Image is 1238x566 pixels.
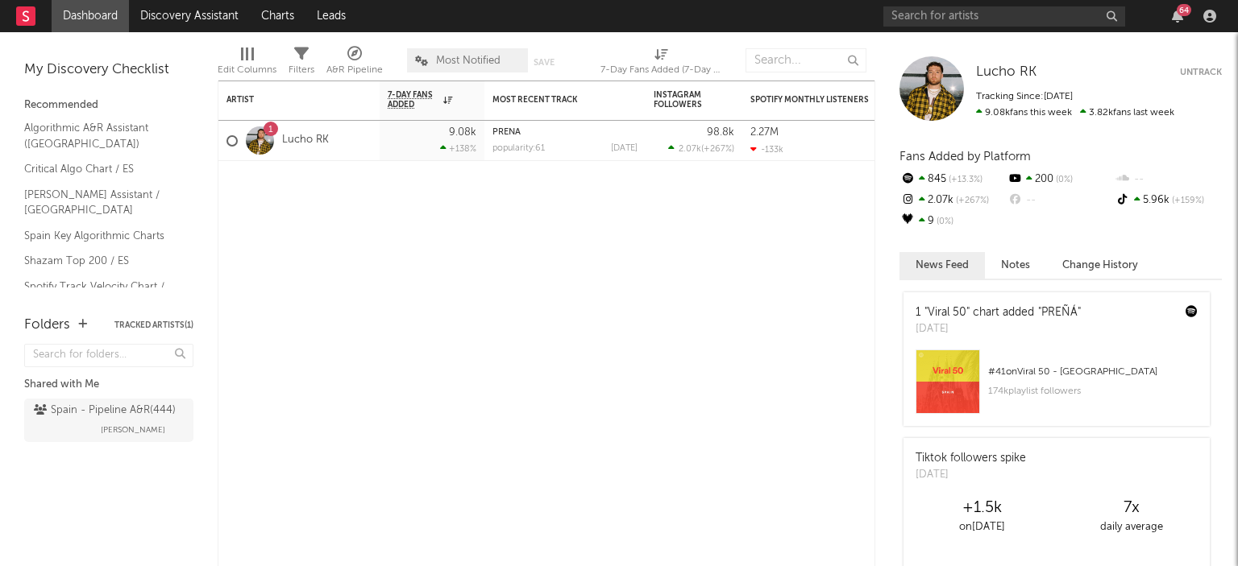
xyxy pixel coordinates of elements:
a: Critical Algo Chart / ES [24,160,177,178]
div: 845 [899,169,1007,190]
span: 7-Day Fans Added [388,90,439,109]
div: 174k playlist followers [988,382,1198,401]
a: Spain Key Algorithmic Charts [24,227,177,245]
div: 1 "Viral 50" chart added [916,304,1081,321]
div: Edit Columns [218,60,276,80]
a: #41onViral 50 - [GEOGRAPHIC_DATA]174kplaylist followers [904,349,1210,426]
span: 0 % [934,217,953,226]
div: Spotify Monthly Listeners [750,95,871,105]
a: "PREÑÁ" [1038,307,1081,318]
a: Algorithmic A&R Assistant ([GEOGRAPHIC_DATA]) [24,119,177,152]
div: +1.5k [908,498,1057,518]
span: +159 % [1169,196,1204,205]
div: # 41 on Viral 50 - [GEOGRAPHIC_DATA] [988,362,1198,382]
div: PREÑÁ [492,128,638,137]
div: My Discovery Checklist [24,60,193,80]
span: +13.3 % [946,176,983,184]
button: 64 [1172,10,1183,23]
div: -- [1007,190,1114,211]
span: Most Notified [436,56,501,66]
div: 2.07k [899,190,1007,211]
div: Shared with Me [24,375,193,395]
span: 0 % [1053,176,1073,184]
span: [PERSON_NAME] [101,420,165,440]
div: -133k [750,144,783,155]
div: Artist [226,95,347,105]
input: Search... [746,48,866,72]
div: 98.8k [707,127,734,138]
div: Most Recent Track [492,95,613,105]
a: Lucho RK [282,134,329,147]
span: Tracking Since: [DATE] [976,92,1073,101]
button: News Feed [899,252,985,279]
div: Spain - Pipeline A&R ( 444 ) [34,401,176,420]
div: 7-Day Fans Added (7-Day Fans Added) [600,60,721,80]
div: 7 x [1057,498,1206,518]
div: [DATE] [611,144,638,153]
div: A&R Pipeline [326,60,383,80]
div: Filters [289,40,314,87]
div: Recommended [24,96,193,115]
a: Spain - Pipeline A&R(444)[PERSON_NAME] [24,399,193,442]
a: [PERSON_NAME] Assistant / [GEOGRAPHIC_DATA] [24,186,177,219]
input: Search for artists [883,6,1125,27]
span: +267 % [953,196,989,205]
div: A&R Pipeline [326,40,383,87]
span: 3.82k fans last week [976,108,1174,118]
div: 5.96k [1115,190,1222,211]
span: 9.08k fans this week [976,108,1072,118]
div: 7-Day Fans Added (7-Day Fans Added) [600,40,721,87]
div: 9.08k [449,127,476,138]
button: Save [534,58,555,67]
div: Instagram Followers [654,90,710,109]
span: +267 % [704,145,732,154]
div: Filters [289,60,314,80]
div: -- [1115,169,1222,190]
div: Edit Columns [218,40,276,87]
div: on [DATE] [908,518,1057,537]
div: ( ) [668,143,734,154]
button: Notes [985,252,1046,279]
div: daily average [1057,518,1206,537]
div: [DATE] [916,321,1081,337]
span: Fans Added by Platform [899,151,1031,163]
div: Folders [24,316,70,335]
div: Tiktok followers spike [916,450,1026,467]
div: +138 % [440,143,476,154]
div: 200 [1007,169,1114,190]
button: Change History [1046,252,1154,279]
div: 9 [899,211,1007,232]
div: popularity: 61 [492,144,545,153]
a: PREÑÁ [492,128,521,137]
span: Lucho RK [976,65,1037,79]
a: Spotify Track Velocity Chart / ES [24,278,177,311]
span: 2.07k [679,145,701,154]
div: [DATE] [916,467,1026,483]
a: Lucho RK [976,64,1037,81]
div: 2.27M [750,127,779,138]
input: Search for folders... [24,344,193,367]
a: Shazam Top 200 / ES [24,252,177,270]
button: Untrack [1180,64,1222,81]
div: 64 [1177,4,1191,16]
button: Tracked Artists(1) [114,321,193,329]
